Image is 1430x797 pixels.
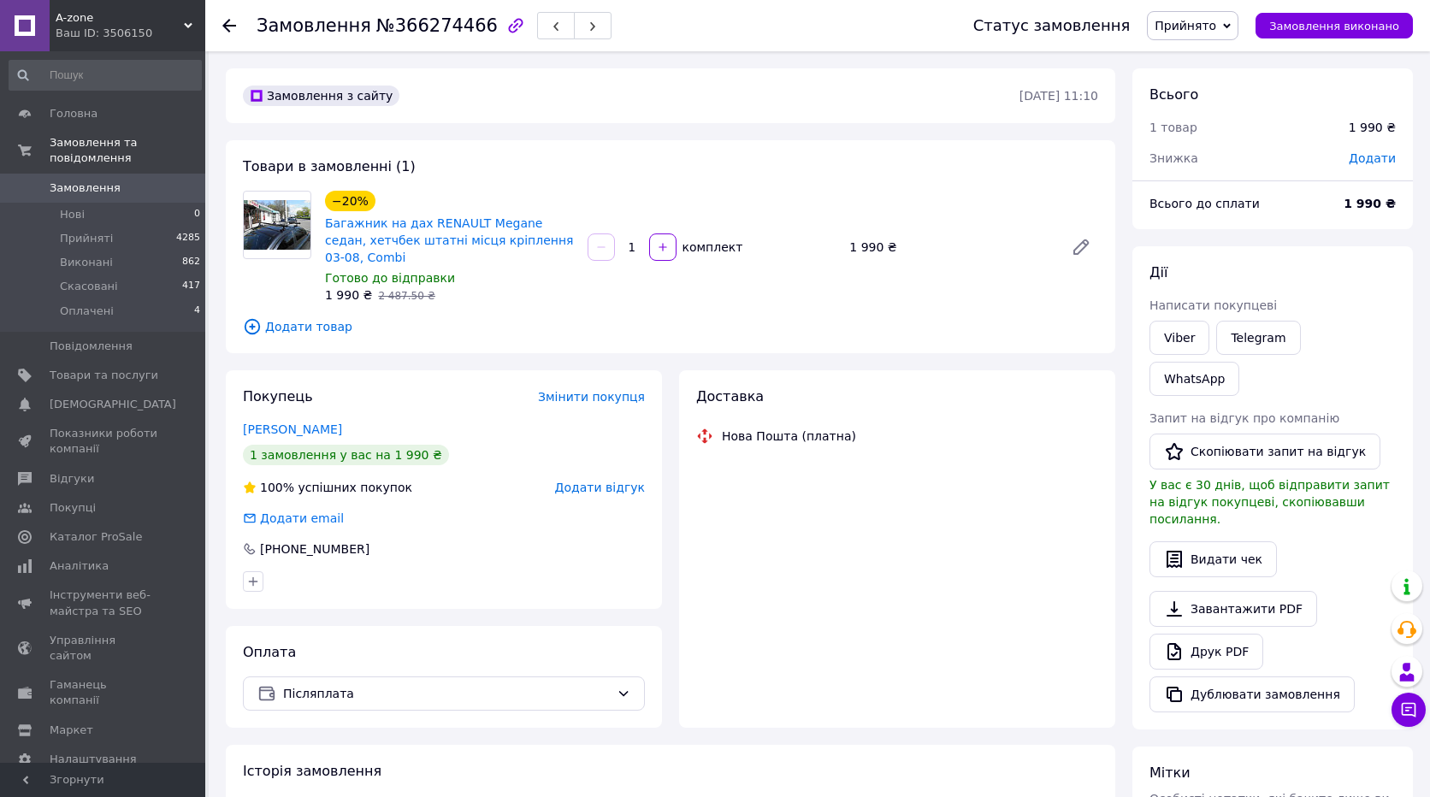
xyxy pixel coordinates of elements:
[1019,89,1098,103] time: [DATE] 11:10
[1149,86,1198,103] span: Всього
[50,587,158,618] span: Інструменти веб-майстра та SEO
[243,86,399,106] div: Замовлення з сайту
[176,231,200,246] span: 4285
[243,445,449,465] div: 1 замовлення у вас на 1 990 ₴
[244,200,310,251] img: Багажник на дах RENAULT Megane седан, хетчбек штатні місця кріплення 03-08, Combi
[378,290,435,302] span: 2 487.50 ₴
[257,15,371,36] span: Замовлення
[1149,411,1339,425] span: Запит на відгук про компанію
[325,191,375,211] div: −20%
[50,677,158,708] span: Гаманець компанії
[1149,264,1167,280] span: Дії
[376,15,498,36] span: №366274466
[1256,13,1413,38] button: Замовлення виконано
[538,390,645,404] span: Змінити покупця
[1149,321,1209,355] a: Viber
[182,255,200,270] span: 862
[243,479,412,496] div: успішних покупок
[1216,321,1300,355] a: Telegram
[222,17,236,34] div: Повернутися назад
[1149,197,1260,210] span: Всього до сплати
[243,763,381,779] span: Історія замовлення
[60,207,85,222] span: Нові
[50,106,97,121] span: Головна
[60,304,114,319] span: Оплачені
[50,339,133,354] span: Повідомлення
[50,471,94,487] span: Відгуки
[241,510,346,527] div: Додати email
[50,633,158,664] span: Управління сайтом
[1349,119,1396,136] div: 1 990 ₴
[182,279,200,294] span: 417
[1269,20,1399,32] span: Замовлення виконано
[60,255,113,270] span: Виконані
[1149,591,1317,627] a: Завантажити PDF
[258,510,346,527] div: Додати email
[56,10,184,26] span: A-zone
[50,500,96,516] span: Покупці
[1149,434,1380,469] button: Скопіювати запит на відгук
[243,317,1098,336] span: Додати товар
[50,723,93,738] span: Маркет
[194,304,200,319] span: 4
[1149,765,1191,781] span: Мітки
[1149,151,1198,165] span: Знижка
[50,752,137,767] span: Налаштування
[283,684,610,703] span: Післяплата
[1344,197,1396,210] b: 1 990 ₴
[50,397,176,412] span: [DEMOGRAPHIC_DATA]
[50,558,109,574] span: Аналітика
[1349,151,1396,165] span: Додати
[260,481,294,494] span: 100%
[325,271,455,285] span: Готово до відправки
[56,26,205,41] div: Ваш ID: 3506150
[1064,230,1098,264] a: Редагувати
[1149,541,1277,577] button: Видати чек
[243,644,296,660] span: Оплата
[50,180,121,196] span: Замовлення
[1149,478,1390,526] span: У вас є 30 днів, щоб відправити запит на відгук покупцеві, скопіювавши посилання.
[60,231,113,246] span: Прийняті
[1155,19,1216,32] span: Прийнято
[9,60,202,91] input: Пошук
[696,388,764,404] span: Доставка
[1149,121,1197,134] span: 1 товар
[194,207,200,222] span: 0
[842,235,1057,259] div: 1 990 ₴
[1149,634,1263,670] a: Друк PDF
[1149,298,1277,312] span: Написати покупцеві
[325,216,574,264] a: Багажник на дах RENAULT Megane седан, хетчбек штатні місця кріплення 03-08, Combi
[50,135,205,166] span: Замовлення та повідомлення
[1149,676,1355,712] button: Дублювати замовлення
[243,422,342,436] a: [PERSON_NAME]
[1149,362,1239,396] a: WhatsApp
[243,388,313,404] span: Покупець
[50,426,158,457] span: Показники роботи компанії
[60,279,118,294] span: Скасовані
[1392,693,1426,727] button: Чат з покупцем
[678,239,745,256] div: комплект
[718,428,860,445] div: Нова Пошта (платна)
[50,368,158,383] span: Товари та послуги
[243,158,416,174] span: Товари в замовленні (1)
[258,540,371,558] div: [PHONE_NUMBER]
[50,529,142,545] span: Каталог ProSale
[973,17,1131,34] div: Статус замовлення
[555,481,645,494] span: Додати відгук
[325,288,372,302] span: 1 990 ₴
